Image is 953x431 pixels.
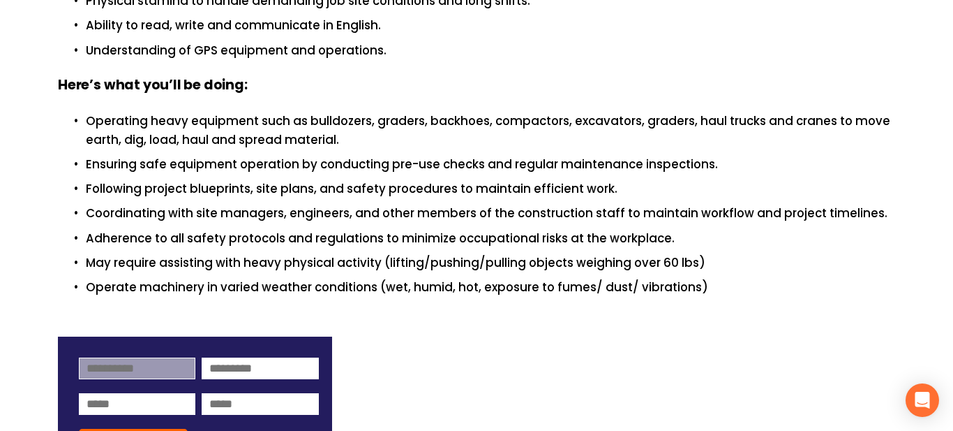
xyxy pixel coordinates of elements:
p: Following project blueprints, site plans, and safety procedures to maintain efficient work. [86,180,895,198]
strong: Here’s what you’ll be doing: [58,75,248,94]
div: Open Intercom Messenger [906,383,939,417]
p: Coordinating with site managers, engineers, and other members of the construction staff to mainta... [86,204,895,223]
p: Understanding of GPS equipment and operations. [86,41,895,60]
p: Ability to read, write and communicate in English. [86,16,895,35]
p: May require assisting with heavy physical activity (lifting/pushing/pulling objects weighing over... [86,254,895,272]
p: Adherence to all safety protocols and regulations to minimize occupational risks at the workplace. [86,229,895,248]
p: Operating heavy equipment such as bulldozers, graders, backhoes, compactors, excavators, graders,... [86,112,895,149]
p: Operate machinery in varied weather conditions (wet, humid, hot, exposure to fumes/ dust/ vibrati... [86,278,895,297]
p: Ensuring safe equipment operation by conducting pre-use checks and regular maintenance inspections. [86,155,895,174]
